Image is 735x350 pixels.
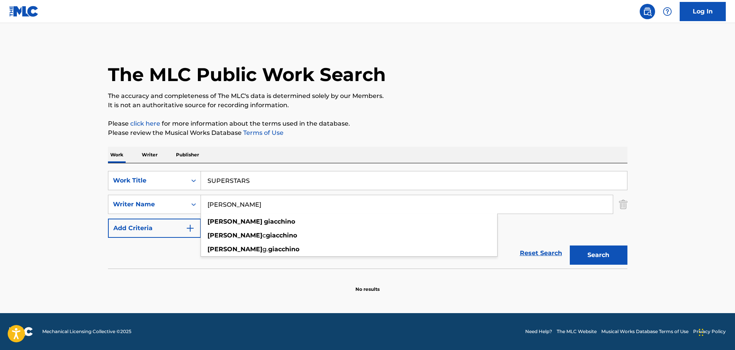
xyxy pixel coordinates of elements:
[262,245,268,253] span: g.
[108,63,386,86] h1: The MLC Public Work Search
[601,328,689,335] a: Musical Works Database Terms of Use
[207,245,262,253] strong: [PERSON_NAME]
[697,313,735,350] iframe: Chat Widget
[660,4,675,19] div: Help
[186,224,195,233] img: 9d2ae6d4665cec9f34b9.svg
[264,218,295,225] strong: giacchino
[266,232,297,239] strong: giacchino
[262,232,266,239] span: c
[108,147,126,163] p: Work
[207,218,262,225] strong: [PERSON_NAME]
[619,195,627,214] img: Delete Criterion
[108,171,627,269] form: Search Form
[680,2,726,21] a: Log In
[693,328,726,335] a: Privacy Policy
[108,219,201,238] button: Add Criteria
[139,147,160,163] p: Writer
[108,91,627,101] p: The accuracy and completeness of The MLC's data is determined solely by our Members.
[525,328,552,335] a: Need Help?
[113,176,182,185] div: Work Title
[9,6,39,17] img: MLC Logo
[516,245,566,262] a: Reset Search
[570,245,627,265] button: Search
[557,328,597,335] a: The MLC Website
[268,245,299,253] strong: giacchino
[9,327,33,336] img: logo
[640,4,655,19] a: Public Search
[355,277,380,293] p: No results
[113,200,182,209] div: Writer Name
[174,147,201,163] p: Publisher
[207,232,262,239] strong: [PERSON_NAME]
[108,101,627,110] p: It is not an authoritative source for recording information.
[699,321,703,344] div: Drag
[663,7,672,16] img: help
[108,128,627,138] p: Please review the Musical Works Database
[130,120,160,127] a: click here
[242,129,284,136] a: Terms of Use
[42,328,131,335] span: Mechanical Licensing Collective © 2025
[643,7,652,16] img: search
[108,119,627,128] p: Please for more information about the terms used in the database.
